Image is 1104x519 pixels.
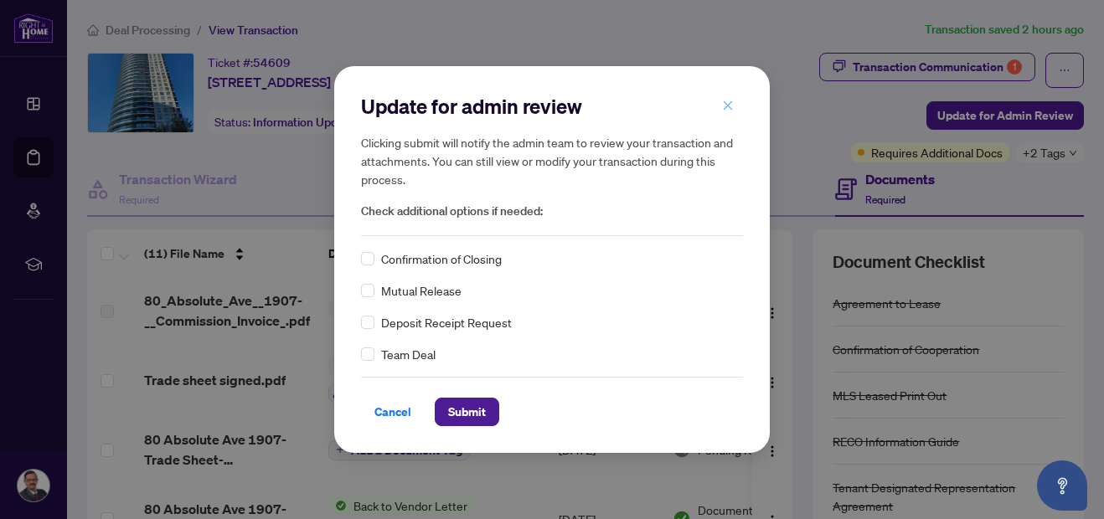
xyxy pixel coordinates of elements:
span: Submit [448,398,486,425]
span: Check additional options if needed: [361,202,743,221]
span: Confirmation of Closing [381,249,502,268]
h2: Update for admin review [361,93,743,120]
button: Submit [435,398,499,426]
span: Cancel [374,398,411,425]
span: Mutual Release [381,281,462,300]
span: Deposit Receipt Request [381,313,512,331]
span: close [722,100,734,111]
button: Cancel [361,398,425,426]
span: Team Deal [381,345,436,363]
button: Open asap [1037,460,1087,511]
h5: Clicking submit will notify the admin team to review your transaction and attachments. You can st... [361,133,743,188]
